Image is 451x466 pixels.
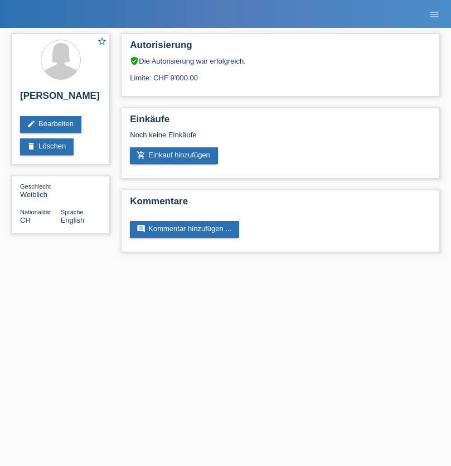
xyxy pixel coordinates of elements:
a: deleteLöschen [20,138,74,155]
i: menu [429,9,440,20]
h2: Autorisierung [130,40,431,56]
h2: [PERSON_NAME] [20,90,101,107]
i: comment [137,224,146,233]
a: add_shopping_cartEinkauf hinzufügen [130,147,218,164]
a: menu [423,11,445,17]
div: Noch keine Einkäufe [130,131,431,147]
span: English [61,216,85,224]
div: Limite: CHF 9'000.00 [130,65,431,82]
a: star_border [97,36,107,48]
i: verified_user [130,56,139,65]
a: commentKommentar hinzufügen ... [130,221,239,238]
span: Sprache [61,209,84,215]
a: editBearbeiten [20,116,81,133]
h2: Einkäufe [130,114,431,131]
span: Geschlecht [20,183,51,190]
span: Nationalität [20,209,51,215]
div: Weiblich [20,182,61,199]
i: add_shopping_cart [137,151,146,160]
i: edit [27,119,36,128]
div: Die Autorisierung war erfolgreich. [130,56,431,65]
span: Schweiz [20,216,31,224]
i: delete [27,142,36,151]
h2: Kommentare [130,196,431,213]
i: star_border [97,36,107,46]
